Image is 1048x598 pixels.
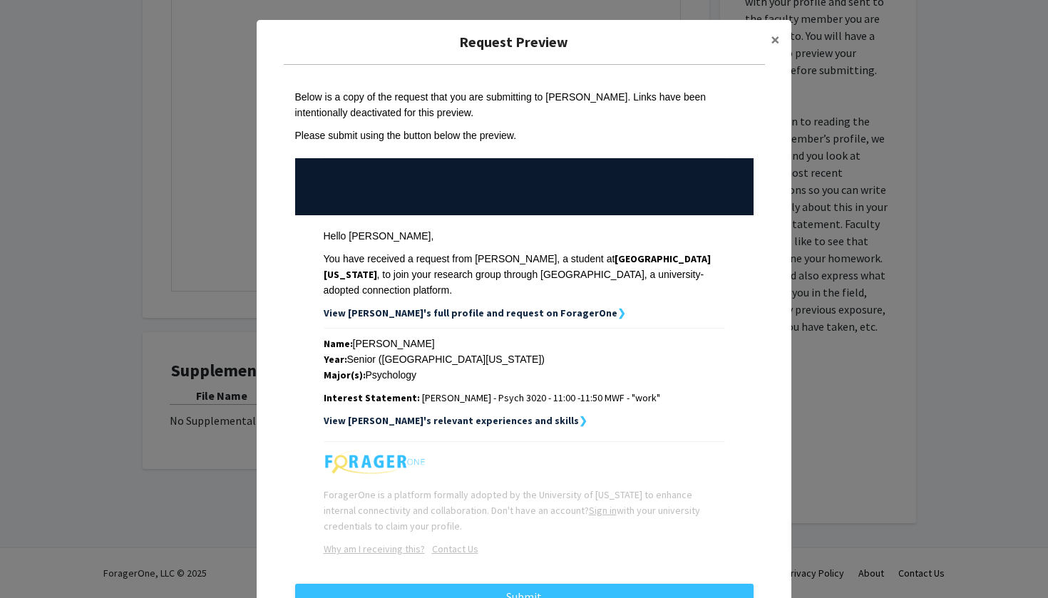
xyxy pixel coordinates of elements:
a: Opens in a new tab [425,542,478,555]
strong: View [PERSON_NAME]'s full profile and request on ForagerOne [324,306,617,319]
span: ForagerOne is a platform formally adopted by the University of [US_STATE] to enhance internal con... [324,488,700,532]
span: [PERSON_NAME] - Psych 3020 - 11:00 -11:50 MWF - "work" [422,391,660,404]
u: Why am I receiving this? [324,542,425,555]
strong: View [PERSON_NAME]'s relevant experiences and skills [324,414,579,427]
button: Close [759,20,791,60]
strong: ❯ [617,306,626,319]
iframe: Chat [11,534,61,587]
a: Sign in [589,504,617,517]
div: Below is a copy of the request that you are submitting to [PERSON_NAME]. Links have been intentio... [295,89,754,120]
span: × [771,29,780,51]
div: You have received a request from [PERSON_NAME], a student at , to join your research group throug... [324,251,725,298]
h5: Request Preview [268,31,759,53]
div: Hello [PERSON_NAME], [324,228,725,244]
div: Please submit using the button below the preview. [295,128,754,143]
div: [PERSON_NAME] [324,336,725,351]
strong: Major(s): [324,368,366,381]
strong: Year: [324,353,347,366]
div: Psychology [324,367,725,383]
u: Contact Us [432,542,478,555]
div: Senior ([GEOGRAPHIC_DATA][US_STATE]) [324,351,725,367]
strong: Interest Statement: [324,391,420,404]
strong: Name: [324,337,353,350]
a: Opens in a new tab [324,542,425,555]
strong: ❯ [579,414,587,427]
